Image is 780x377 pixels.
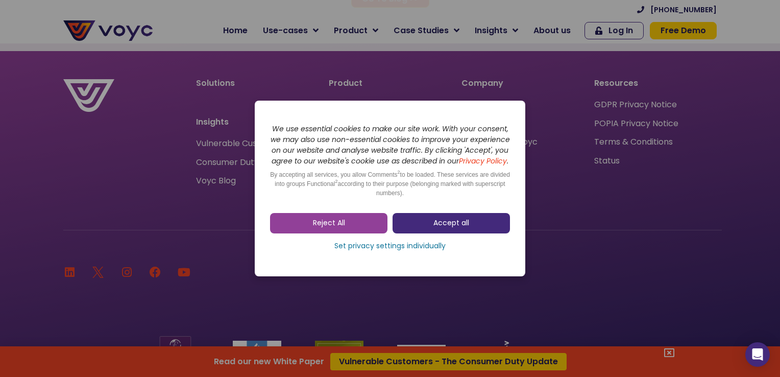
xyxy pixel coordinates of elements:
[270,213,387,233] a: Reject All
[459,156,507,166] a: Privacy Policy
[433,218,469,228] span: Accept all
[393,213,510,233] a: Accept all
[270,171,510,197] span: By accepting all services, you allow Comments to be loaded. These services are divided into group...
[210,213,258,223] a: Privacy Policy
[271,124,510,166] i: We use essential cookies to make our site work. With your consent, we may also use non-essential ...
[313,218,345,228] span: Reject All
[398,170,400,175] sup: 2
[270,239,510,254] a: Set privacy settings individually
[135,83,170,95] span: Job title
[334,241,446,251] span: Set privacy settings individually
[135,41,161,53] span: Phone
[335,179,337,184] sup: 2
